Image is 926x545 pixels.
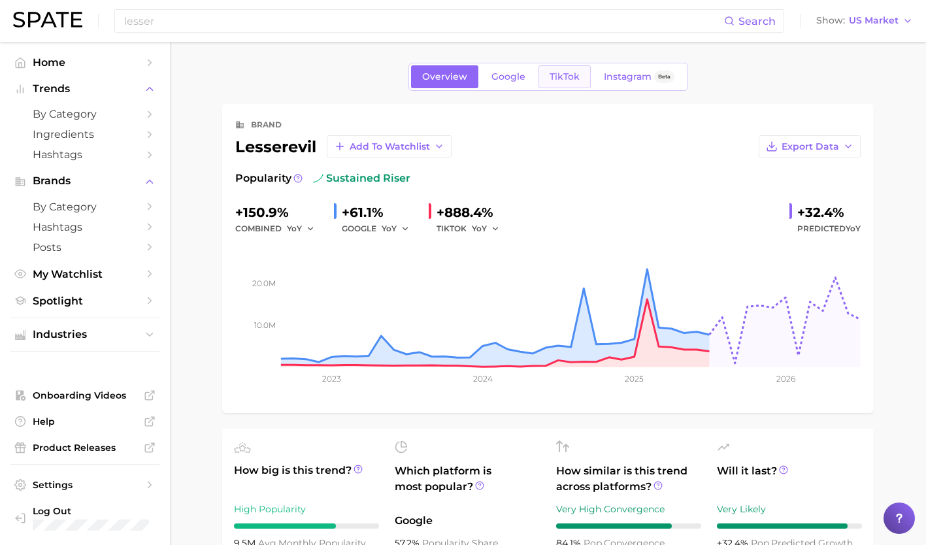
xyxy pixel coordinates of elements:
span: YoY [846,223,861,233]
a: TikTok [538,65,591,88]
span: TikTok [550,71,580,82]
span: Hashtags [33,221,137,233]
div: High Popularity [234,501,379,517]
a: Onboarding Videos [10,386,159,405]
a: Hashtags [10,144,159,165]
button: ShowUS Market [813,12,916,29]
a: Posts [10,237,159,257]
span: US Market [849,17,899,24]
span: YoY [382,223,397,234]
span: Export Data [782,141,839,152]
span: Help [33,416,137,427]
a: Home [10,52,159,73]
span: by Category [33,108,137,120]
span: Spotlight [33,295,137,307]
a: Ingredients [10,124,159,144]
button: Trends [10,79,159,99]
tspan: 2023 [322,374,341,384]
div: TIKTOK [437,221,508,237]
img: sustained riser [313,173,323,184]
button: Add to Watchlist [327,135,452,157]
span: Ingredients [33,128,137,140]
div: 9 / 10 [717,523,862,529]
span: Hashtags [33,148,137,161]
span: Beta [658,71,670,82]
button: YoY [382,221,410,237]
div: 7 / 10 [234,523,379,529]
span: Predicted [797,221,861,237]
span: Google [491,71,525,82]
div: +61.1% [342,202,418,223]
a: Spotlight [10,291,159,311]
span: How big is this trend? [234,463,379,495]
span: Which platform is most popular? [395,463,540,506]
span: Log Out [33,505,174,517]
span: Search [738,15,776,27]
a: Log out. Currently logged in with e-mail nuria@godwinretailgroup.com. [10,501,159,535]
button: Industries [10,325,159,344]
span: Settings [33,479,137,491]
span: Brands [33,175,137,187]
span: Add to Watchlist [350,141,430,152]
span: Onboarding Videos [33,389,137,401]
div: +150.9% [235,202,323,223]
span: YoY [287,223,302,234]
div: 8 / 10 [556,523,701,529]
a: Settings [10,475,159,495]
div: +888.4% [437,202,508,223]
span: Instagram [604,71,652,82]
span: by Category [33,201,137,213]
button: Export Data [759,135,861,157]
a: Product Releases [10,438,159,457]
a: Help [10,412,159,431]
tspan: 2025 [625,374,644,384]
span: sustained riser [313,171,410,186]
span: Trends [33,83,137,95]
span: Home [33,56,137,69]
span: YoY [472,223,487,234]
div: lesserevil [235,135,452,157]
span: Show [816,17,845,24]
div: combined [235,221,323,237]
span: Industries [33,329,137,340]
a: Hashtags [10,217,159,237]
button: YoY [472,221,500,237]
div: brand [251,117,282,133]
a: Overview [411,65,478,88]
div: +32.4% [797,202,861,223]
span: Popularity [235,171,291,186]
button: YoY [287,221,315,237]
span: My Watchlist [33,268,137,280]
a: by Category [10,197,159,217]
tspan: 2024 [473,374,493,384]
span: Product Releases [33,442,137,454]
div: GOOGLE [342,221,418,237]
input: Search here for a brand, industry, or ingredient [123,10,724,32]
div: Very High Convergence [556,501,701,517]
a: Google [480,65,537,88]
a: InstagramBeta [593,65,686,88]
a: by Category [10,104,159,124]
div: Very Likely [717,501,862,517]
tspan: 2026 [776,374,795,384]
span: Posts [33,241,137,254]
span: Will it last? [717,463,862,495]
span: Google [395,513,540,529]
button: Brands [10,171,159,191]
span: How similar is this trend across platforms? [556,463,701,495]
img: SPATE [13,12,82,27]
a: My Watchlist [10,264,159,284]
span: Overview [422,71,467,82]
